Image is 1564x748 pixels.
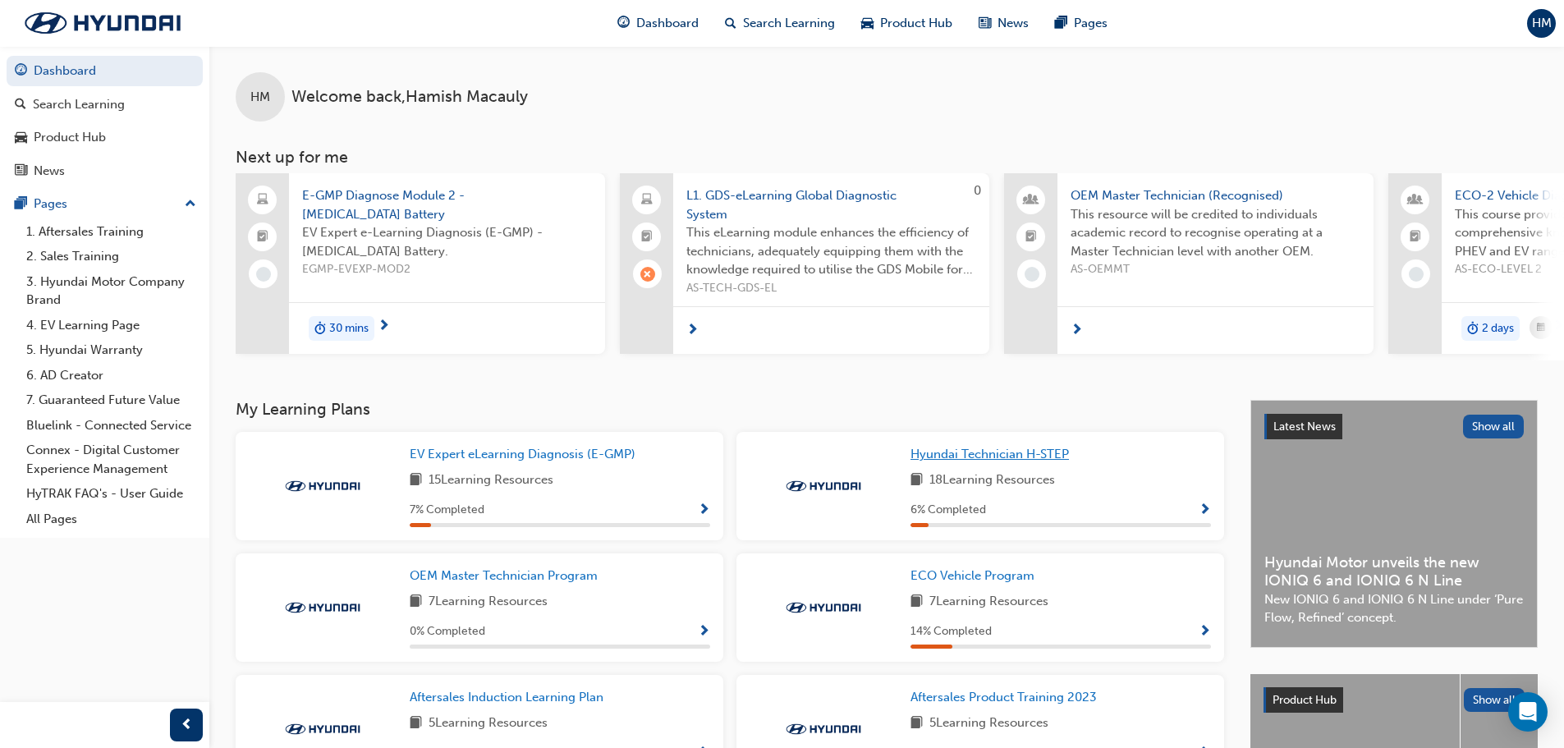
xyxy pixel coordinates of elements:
span: learningRecordVerb_NONE-icon [1025,267,1039,282]
span: E-GMP Diagnose Module 2 - [MEDICAL_DATA] Battery [302,186,592,223]
a: Product HubShow all [1264,687,1525,714]
img: Trak [8,6,197,40]
a: HyTRAK FAQ's - User Guide [20,481,203,507]
img: Trak [778,721,869,737]
span: people-icon [1025,190,1037,211]
span: 14 % Completed [910,622,992,641]
span: Hyundai Motor unveils the new IONIQ 6 and IONIQ 6 N Line [1264,553,1524,590]
span: learningRecordVerb_NONE-icon [256,267,271,282]
a: 1. Aftersales Training [20,219,203,245]
span: book-icon [910,470,923,491]
button: Pages [7,189,203,219]
span: HM [1532,14,1552,33]
button: DashboardSearch LearningProduct HubNews [7,53,203,189]
a: Aftersales Product Training 2023 [910,688,1103,707]
div: News [34,162,65,181]
span: 5 Learning Resources [429,714,548,734]
span: people-icon [1410,190,1421,211]
span: book-icon [410,470,422,491]
span: Product Hub [1273,693,1337,707]
span: learningRecordVerb_NONE-icon [1409,267,1424,282]
span: booktick-icon [1410,227,1421,248]
a: OEM Master Technician (Recognised)This resource will be credited to individuals academic record t... [1004,173,1374,354]
button: Show Progress [698,500,710,521]
span: OEM Master Technician (Recognised) [1071,186,1360,205]
span: AS-OEMMT [1071,260,1360,279]
span: booktick-icon [641,227,653,248]
img: Trak [778,478,869,494]
span: up-icon [185,194,196,215]
span: guage-icon [15,64,27,79]
span: 6 % Completed [910,501,986,520]
span: 7 Learning Resources [429,592,548,613]
a: search-iconSearch Learning [712,7,848,40]
span: laptop-icon [641,190,653,211]
span: duration-icon [314,318,326,339]
span: Dashboard [636,14,699,33]
span: next-icon [378,319,390,334]
span: EV Expert eLearning Diagnosis (E-GMP) [410,447,635,461]
span: 7 Learning Resources [929,592,1048,613]
span: car-icon [861,13,874,34]
div: Search Learning [33,95,125,114]
span: learningRecordVerb_FAIL-icon [640,267,655,282]
span: news-icon [15,164,27,179]
span: 5 Learning Resources [929,714,1048,734]
span: 0 [974,183,981,198]
button: Show Progress [1199,500,1211,521]
span: New IONIQ 6 and IONIQ 6 N Line under ‘Pure Flow, Refined’ concept. [1264,590,1524,627]
a: Hyundai Technician H-STEP [910,445,1076,464]
a: Aftersales Induction Learning Plan [410,688,610,707]
span: prev-icon [181,715,193,736]
div: Product Hub [34,128,106,147]
span: Show Progress [698,503,710,518]
span: car-icon [15,131,27,145]
span: L1. GDS-eLearning Global Diagnostic System [686,186,976,223]
span: book-icon [410,592,422,613]
span: 7 % Completed [410,501,484,520]
span: book-icon [910,714,923,734]
a: All Pages [20,507,203,532]
div: Open Intercom Messenger [1508,692,1548,732]
button: Show all [1463,415,1525,438]
span: book-icon [410,714,422,734]
a: car-iconProduct Hub [848,7,965,40]
a: OEM Master Technician Program [410,567,604,585]
img: Trak [277,721,368,737]
span: Pages [1074,14,1108,33]
a: 3. Hyundai Motor Company Brand [20,269,203,313]
span: guage-icon [617,13,630,34]
span: news-icon [979,13,991,34]
span: Product Hub [880,14,952,33]
a: 7. Guaranteed Future Value [20,388,203,413]
span: 2 days [1482,319,1514,338]
span: Show Progress [698,625,710,640]
span: Aftersales Product Training 2023 [910,690,1097,704]
span: Show Progress [1199,503,1211,518]
span: 0 % Completed [410,622,485,641]
span: search-icon [725,13,736,34]
span: News [998,14,1029,33]
h3: My Learning Plans [236,400,1224,419]
a: guage-iconDashboard [604,7,712,40]
span: Hyundai Technician H-STEP [910,447,1069,461]
span: duration-icon [1467,318,1479,339]
span: Welcome back , Hamish Macauly [291,88,528,107]
span: booktick-icon [257,227,268,248]
span: 30 mins [329,319,369,338]
img: Trak [778,599,869,616]
span: next-icon [1071,324,1083,338]
a: 6. AD Creator [20,363,203,388]
h3: Next up for me [209,148,1564,167]
div: Pages [34,195,67,213]
span: This resource will be credited to individuals academic record to recognise operating at a Master ... [1071,205,1360,261]
button: Show Progress [698,622,710,642]
img: Trak [277,599,368,616]
button: Show Progress [1199,622,1211,642]
span: book-icon [910,592,923,613]
button: Show all [1464,688,1525,712]
button: HM [1527,9,1556,38]
span: ECO Vehicle Program [910,568,1034,583]
span: EGMP-EVEXP-MOD2 [302,260,592,279]
a: ECO Vehicle Program [910,567,1041,585]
